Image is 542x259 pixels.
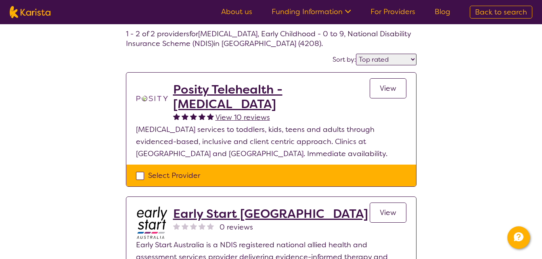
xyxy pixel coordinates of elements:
[370,7,415,17] a: For Providers
[173,223,180,230] img: nonereviewstar
[182,113,188,120] img: fullstar
[173,82,370,111] a: Posity Telehealth - [MEDICAL_DATA]
[221,7,252,17] a: About us
[199,113,205,120] img: fullstar
[272,7,351,17] a: Funding Information
[173,207,368,221] a: Early Start [GEOGRAPHIC_DATA]
[216,113,270,122] span: View 10 reviews
[190,223,197,230] img: nonereviewstar
[370,203,406,223] a: View
[207,113,214,120] img: fullstar
[136,82,168,115] img: t1bslo80pcylnzwjhndq.png
[10,6,50,18] img: Karista logo
[136,207,168,239] img: bdpoyytkvdhmeftzccod.jpg
[370,78,406,98] a: View
[190,113,197,120] img: fullstar
[475,7,527,17] span: Back to search
[173,113,180,120] img: fullstar
[216,111,270,123] a: View 10 reviews
[199,223,205,230] img: nonereviewstar
[435,7,450,17] a: Blog
[380,84,396,93] span: View
[182,223,188,230] img: nonereviewstar
[507,226,530,249] button: Channel Menu
[333,55,356,64] label: Sort by:
[220,221,253,233] span: 0 reviews
[136,123,406,160] p: [MEDICAL_DATA] services to toddlers, kids, teens and adults through evidenced-based, inclusive an...
[380,208,396,217] span: View
[207,223,214,230] img: nonereviewstar
[470,6,532,19] a: Back to search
